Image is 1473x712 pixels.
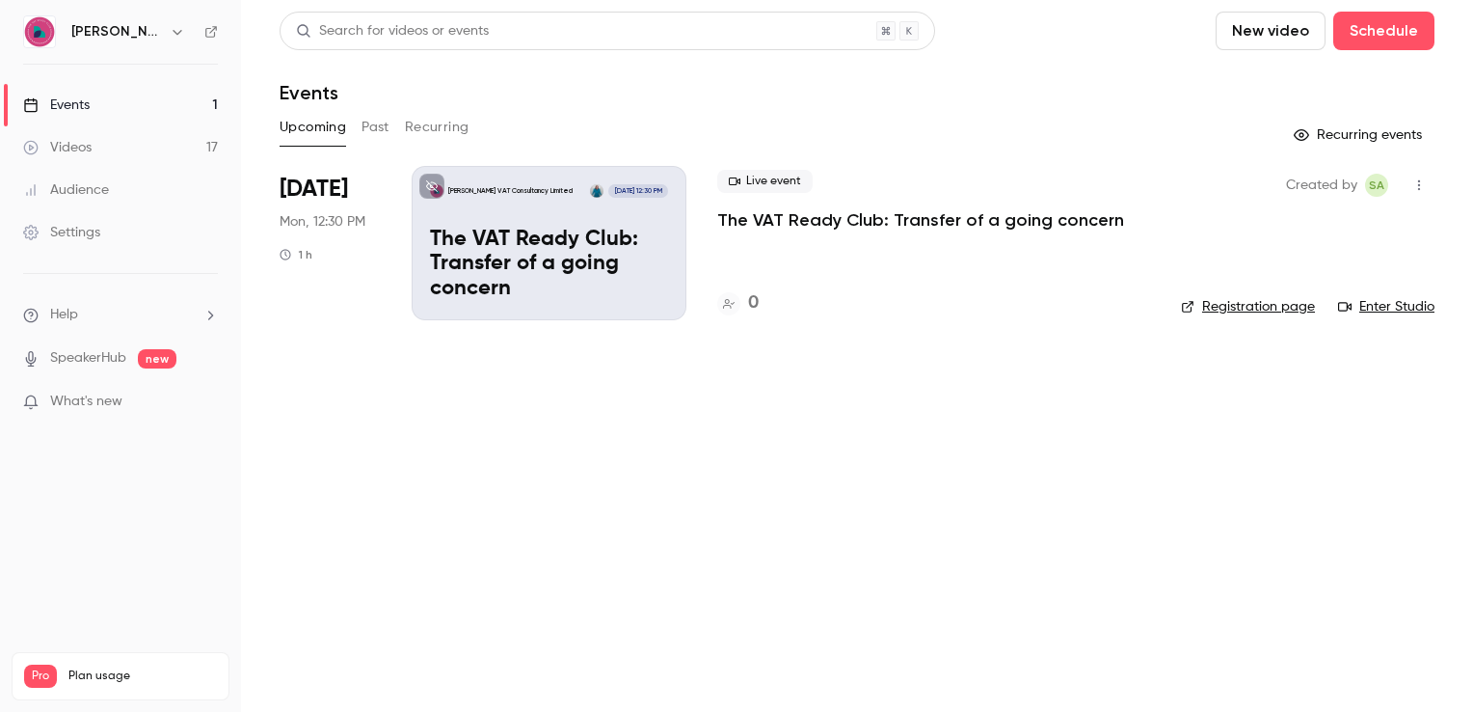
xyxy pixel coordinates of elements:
div: 1 h [280,247,312,262]
button: Past [362,112,389,143]
img: Hilary Bevan [590,184,603,198]
span: Live event [717,170,813,193]
p: The VAT Ready Club: Transfer of a going concern [430,228,668,302]
div: Events [23,96,90,115]
span: [DATE] [280,174,348,205]
div: Oct 13 Mon, 12:30 PM (Europe/London) [280,166,381,320]
button: Upcoming [280,112,346,143]
img: Bevan VAT Consultancy Limited [24,16,55,47]
a: SpeakerHub [50,348,126,369]
span: Mon, 12:30 PM [280,212,365,232]
div: Audience [23,180,109,200]
a: Enter Studio [1338,297,1434,316]
span: Sarah Addison [1365,174,1388,197]
a: 0 [717,290,759,316]
a: The VAT Ready Club: Transfer of a going concern[PERSON_NAME] VAT Consultancy LimitedHilary Bevan[... [412,166,686,320]
div: Videos [23,138,92,157]
h1: Events [280,81,338,104]
span: new [138,349,176,369]
p: [PERSON_NAME] VAT Consultancy Limited [448,186,573,196]
li: help-dropdown-opener [23,305,218,325]
h4: 0 [748,290,759,316]
span: Plan usage [68,669,217,684]
a: The VAT Ready Club: Transfer of a going concern [717,208,1124,232]
h6: [PERSON_NAME] VAT Consultancy Limited [71,22,162,41]
button: Schedule [1333,12,1434,50]
iframe: Noticeable Trigger [195,394,218,411]
span: Pro [24,665,57,688]
span: Help [50,305,78,325]
span: What's new [50,392,122,412]
span: SA [1369,174,1384,197]
div: Settings [23,223,100,242]
a: Registration page [1181,297,1315,316]
span: Created by [1286,174,1357,197]
button: Recurring events [1285,120,1434,151]
div: Search for videos or events [296,21,489,41]
button: Recurring [405,112,469,143]
button: New video [1216,12,1326,50]
span: [DATE] 12:30 PM [608,184,667,198]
